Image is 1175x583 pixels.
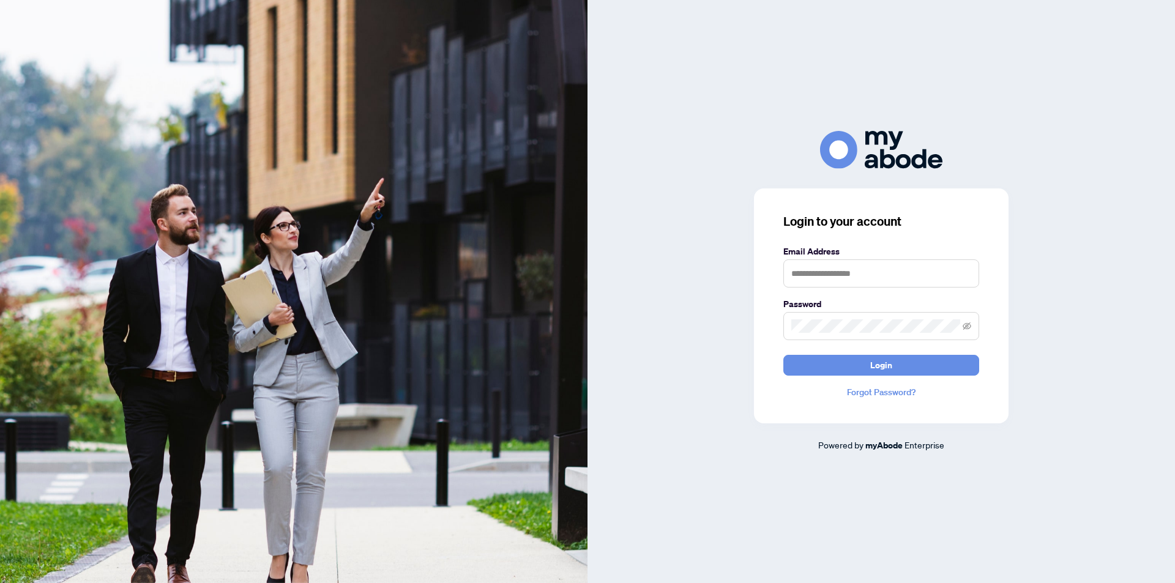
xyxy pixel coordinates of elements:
a: myAbode [865,439,903,452]
h3: Login to your account [783,213,979,230]
button: Login [783,355,979,376]
label: Password [783,297,979,311]
span: Powered by [818,439,864,450]
label: Email Address [783,245,979,258]
span: eye-invisible [963,322,971,330]
img: ma-logo [820,131,942,168]
span: Login [870,355,892,375]
span: Enterprise [905,439,944,450]
a: Forgot Password? [783,385,979,399]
